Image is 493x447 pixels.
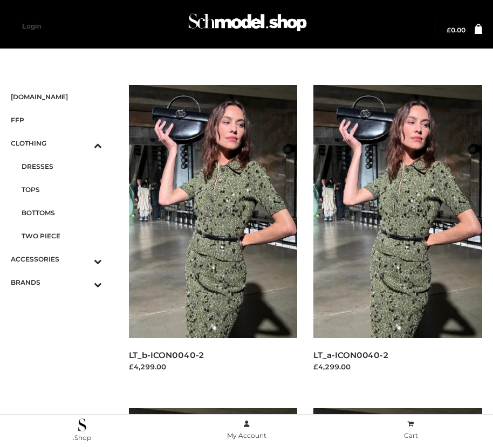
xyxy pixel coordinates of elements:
bdi: 0.00 [447,26,465,34]
div: £4,299.00 [129,361,298,372]
span: TWO PIECE [22,230,102,242]
span: CLOTHING [11,137,102,149]
a: BRANDSToggle Submenu [11,271,102,294]
a: TWO PIECE [22,224,102,247]
a: TOPS [22,178,102,201]
span: FFP [11,114,102,126]
span: TOPS [22,183,102,196]
button: Toggle Submenu [64,247,102,271]
span: BRANDS [11,276,102,288]
div: £4,299.00 [313,361,482,372]
a: LT_a-ICON0040-2 [313,350,389,360]
span: .Shop [73,434,91,442]
img: .Shop [78,418,86,431]
a: Cart [328,418,493,442]
a: CLOTHINGToggle Submenu [11,132,102,155]
button: Toggle Submenu [64,132,102,155]
a: £0.00 [447,27,465,33]
span: £ [447,26,451,34]
a: FFP [11,108,102,132]
a: Schmodel Admin 964 [183,9,310,44]
span: Cart [404,431,418,439]
a: ACCESSORIESToggle Submenu [11,247,102,271]
a: My Account [165,418,329,442]
span: My Account [227,431,266,439]
a: LT_b-ICON0040-2 [129,350,205,360]
a: Login [22,22,41,30]
img: Schmodel Admin 964 [186,6,310,44]
a: [DOMAIN_NAME] [11,85,102,108]
span: [DOMAIN_NAME] [11,91,102,103]
span: DRESSES [22,160,102,173]
span: ACCESSORIES [11,253,102,265]
a: DRESSES [22,155,102,178]
a: BOTTOMS [22,201,102,224]
span: BOTTOMS [22,207,102,219]
button: Toggle Submenu [64,271,102,294]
